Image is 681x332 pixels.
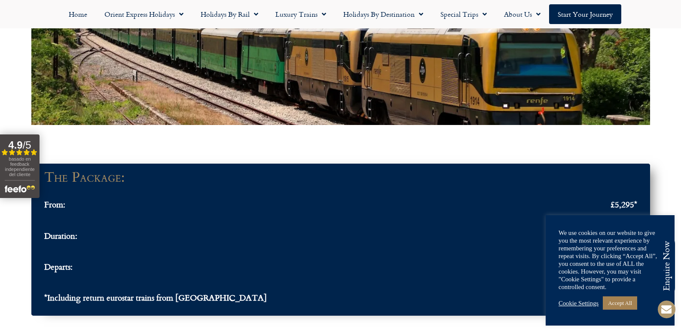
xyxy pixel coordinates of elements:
a: From: £5,295* [44,199,637,213]
h3: The Package: [44,172,125,183]
span: *Including return eurostar trains from [GEOGRAPHIC_DATA] [44,292,267,302]
a: *Including return eurostar trains from [GEOGRAPHIC_DATA] [44,292,637,307]
a: Cookie Settings [559,299,599,307]
a: Special Trips [432,4,495,24]
span: £5,295* [611,199,637,209]
a: Home [60,4,96,24]
nav: Menu [4,4,677,24]
div: We use cookies on our website to give you the most relevant experience by remembering your prefer... [559,229,662,291]
a: Duration: 9 Days / 10 Nights [44,231,637,245]
a: The Package: [44,172,637,183]
span: Duration: [44,231,77,241]
a: Accept All [603,296,637,310]
a: Orient Express Holidays [96,4,192,24]
span: From: [44,199,65,209]
a: Holidays by Rail [192,4,267,24]
a: Luxury Trains [267,4,335,24]
a: Holidays by Destination [335,4,432,24]
a: Departs: [DATE]–[DATE] & 2026 [44,262,637,276]
span: Departs: [44,262,73,271]
a: Start your Journey [549,4,621,24]
a: About Us [495,4,549,24]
